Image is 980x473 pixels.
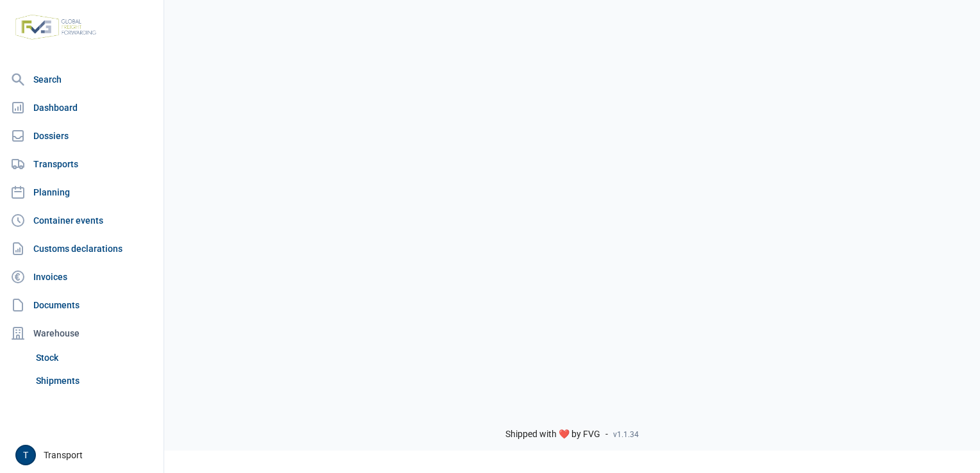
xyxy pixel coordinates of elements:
[5,123,158,149] a: Dossiers
[5,292,158,318] a: Documents
[10,10,101,45] img: FVG - Global freight forwarding
[5,95,158,120] a: Dashboard
[5,67,158,92] a: Search
[5,320,158,346] div: Warehouse
[31,369,158,392] a: Shipments
[605,429,608,440] span: -
[15,445,36,465] button: T
[5,264,158,290] a: Invoices
[5,236,158,261] a: Customs declarations
[5,179,158,205] a: Planning
[15,445,156,465] div: Transport
[5,151,158,177] a: Transports
[31,346,158,369] a: Stock
[505,429,600,440] span: Shipped with ❤️ by FVG
[5,208,158,233] a: Container events
[613,429,639,440] span: v1.1.34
